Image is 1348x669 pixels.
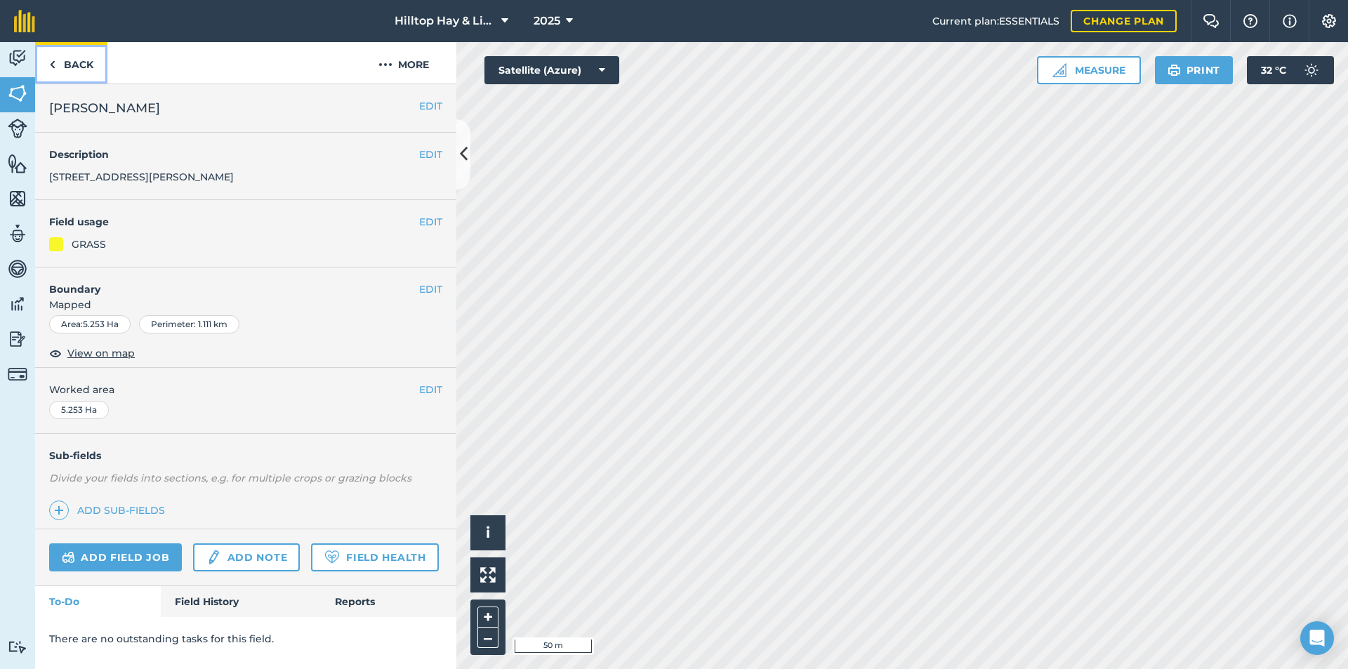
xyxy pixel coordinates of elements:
button: EDIT [419,281,442,297]
img: svg+xml;base64,PD94bWwgdmVyc2lvbj0iMS4wIiBlbmNvZGluZz0idXRmLTgiPz4KPCEtLSBHZW5lcmF0b3I6IEFkb2JlIE... [8,329,27,350]
span: i [486,524,490,541]
h4: Description [49,147,442,162]
img: svg+xml;base64,PHN2ZyB4bWxucz0iaHR0cDovL3d3dy53My5vcmcvMjAwMC9zdmciIHdpZHRoPSI1NiIgaGVpZ2h0PSI2MC... [8,83,27,104]
button: More [351,42,456,84]
img: svg+xml;base64,PD94bWwgdmVyc2lvbj0iMS4wIiBlbmNvZGluZz0idXRmLTgiPz4KPCEtLSBHZW5lcmF0b3I6IEFkb2JlIE... [1297,56,1326,84]
img: svg+xml;base64,PD94bWwgdmVyc2lvbj0iMS4wIiBlbmNvZGluZz0idXRmLTgiPz4KPCEtLSBHZW5lcmF0b3I6IEFkb2JlIE... [8,223,27,244]
img: svg+xml;base64,PHN2ZyB4bWxucz0iaHR0cDovL3d3dy53My5vcmcvMjAwMC9zdmciIHdpZHRoPSI1NiIgaGVpZ2h0PSI2MC... [8,188,27,209]
img: svg+xml;base64,PD94bWwgdmVyc2lvbj0iMS4wIiBlbmNvZGluZz0idXRmLTgiPz4KPCEtLSBHZW5lcmF0b3I6IEFkb2JlIE... [206,549,221,566]
button: EDIT [419,214,442,230]
img: Two speech bubbles overlapping with the left bubble in the forefront [1203,14,1220,28]
em: Divide your fields into sections, e.g. for multiple crops or grazing blocks [49,472,411,484]
button: i [470,515,505,550]
button: + [477,607,498,628]
img: svg+xml;base64,PD94bWwgdmVyc2lvbj0iMS4wIiBlbmNvZGluZz0idXRmLTgiPz4KPCEtLSBHZW5lcmF0b3I6IEFkb2JlIE... [8,640,27,654]
img: A question mark icon [1242,14,1259,28]
img: svg+xml;base64,PHN2ZyB4bWxucz0iaHR0cDovL3d3dy53My5vcmcvMjAwMC9zdmciIHdpZHRoPSI5IiBoZWlnaHQ9IjI0Ii... [49,56,55,73]
h4: Field usage [49,214,419,230]
img: svg+xml;base64,PD94bWwgdmVyc2lvbj0iMS4wIiBlbmNvZGluZz0idXRmLTgiPz4KPCEtLSBHZW5lcmF0b3I6IEFkb2JlIE... [8,293,27,314]
div: Area : 5.253 Ha [49,315,131,333]
button: – [477,628,498,648]
span: Mapped [35,297,456,312]
div: 5.253 Ha [49,401,109,419]
img: A cog icon [1321,14,1337,28]
img: svg+xml;base64,PHN2ZyB4bWxucz0iaHR0cDovL3d3dy53My5vcmcvMjAwMC9zdmciIHdpZHRoPSIxNyIgaGVpZ2h0PSIxNy... [1283,13,1297,29]
img: svg+xml;base64,PD94bWwgdmVyc2lvbj0iMS4wIiBlbmNvZGluZz0idXRmLTgiPz4KPCEtLSBHZW5lcmF0b3I6IEFkb2JlIE... [8,258,27,279]
span: Hilltop Hay & Livestock [395,13,496,29]
button: Measure [1037,56,1141,84]
span: Worked area [49,382,442,397]
h4: Sub-fields [35,448,456,463]
button: 32 °C [1247,56,1334,84]
img: svg+xml;base64,PHN2ZyB4bWxucz0iaHR0cDovL3d3dy53My5vcmcvMjAwMC9zdmciIHdpZHRoPSI1NiIgaGVpZ2h0PSI2MC... [8,153,27,174]
span: 32 ° C [1261,56,1286,84]
img: svg+xml;base64,PHN2ZyB4bWxucz0iaHR0cDovL3d3dy53My5vcmcvMjAwMC9zdmciIHdpZHRoPSIxOSIgaGVpZ2h0PSIyNC... [1168,62,1181,79]
h4: Boundary [35,267,419,297]
button: EDIT [419,382,442,397]
p: There are no outstanding tasks for this field. [49,631,442,647]
button: EDIT [419,98,442,114]
a: Field History [161,586,320,617]
img: svg+xml;base64,PD94bWwgdmVyc2lvbj0iMS4wIiBlbmNvZGluZz0idXRmLTgiPz4KPCEtLSBHZW5lcmF0b3I6IEFkb2JlIE... [8,364,27,384]
img: svg+xml;base64,PHN2ZyB4bWxucz0iaHR0cDovL3d3dy53My5vcmcvMjAwMC9zdmciIHdpZHRoPSIyMCIgaGVpZ2h0PSIyNC... [378,56,392,73]
img: svg+xml;base64,PHN2ZyB4bWxucz0iaHR0cDovL3d3dy53My5vcmcvMjAwMC9zdmciIHdpZHRoPSIxNCIgaGVpZ2h0PSIyNC... [54,502,64,519]
div: GRASS [72,237,106,252]
span: Current plan : ESSENTIALS [932,13,1059,29]
button: View on map [49,345,135,362]
img: svg+xml;base64,PD94bWwgdmVyc2lvbj0iMS4wIiBlbmNvZGluZz0idXRmLTgiPz4KPCEtLSBHZW5lcmF0b3I6IEFkb2JlIE... [8,48,27,69]
a: To-Do [35,586,161,617]
img: Four arrows, one pointing top left, one top right, one bottom right and the last bottom left [480,567,496,583]
div: Perimeter : 1.111 km [139,315,239,333]
button: EDIT [419,147,442,162]
button: Satellite (Azure) [484,56,619,84]
a: Field Health [311,543,438,571]
a: Change plan [1071,10,1177,32]
span: [STREET_ADDRESS][PERSON_NAME] [49,171,234,183]
img: fieldmargin Logo [14,10,35,32]
a: Reports [321,586,456,617]
img: svg+xml;base64,PD94bWwgdmVyc2lvbj0iMS4wIiBlbmNvZGluZz0idXRmLTgiPz4KPCEtLSBHZW5lcmF0b3I6IEFkb2JlIE... [62,549,75,566]
span: 2025 [534,13,560,29]
a: Add sub-fields [49,501,171,520]
img: Ruler icon [1052,63,1066,77]
div: Open Intercom Messenger [1300,621,1334,655]
a: Add note [193,543,300,571]
img: svg+xml;base64,PD94bWwgdmVyc2lvbj0iMS4wIiBlbmNvZGluZz0idXRmLTgiPz4KPCEtLSBHZW5lcmF0b3I6IEFkb2JlIE... [8,119,27,138]
button: Print [1155,56,1234,84]
span: View on map [67,345,135,361]
a: Back [35,42,107,84]
a: Add field job [49,543,182,571]
img: svg+xml;base64,PHN2ZyB4bWxucz0iaHR0cDovL3d3dy53My5vcmcvMjAwMC9zdmciIHdpZHRoPSIxOCIgaGVpZ2h0PSIyNC... [49,345,62,362]
span: [PERSON_NAME] [49,98,160,118]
